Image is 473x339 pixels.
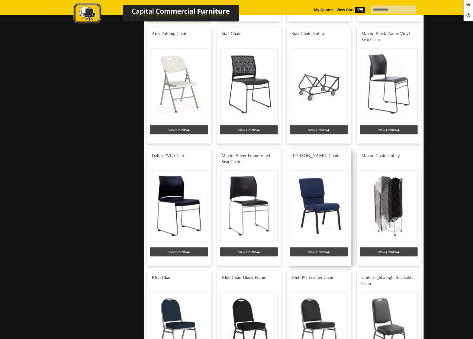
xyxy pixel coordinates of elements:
[57,3,268,27] a: Capital Commercial Furniture Logo
[57,3,268,25] img: Capital Commercial Furniture Logo
[336,8,365,12] strong: View Cart
[314,8,333,12] a: My Quotes
[336,8,365,12] a: View Cart3
[355,7,365,13] span: 3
